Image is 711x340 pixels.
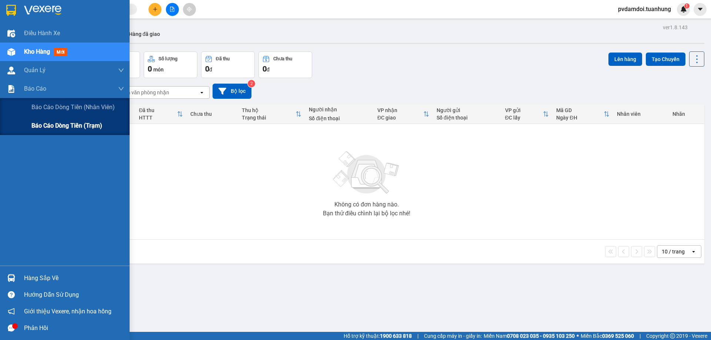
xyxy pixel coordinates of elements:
span: file-add [170,7,175,12]
img: warehouse-icon [7,48,15,56]
span: message [8,324,15,331]
div: Bạn thử điều chỉnh lại bộ lọc nhé! [323,211,410,216]
span: mới [54,48,67,56]
th: Toggle SortBy [553,104,613,124]
button: Đã thu0đ [201,51,255,78]
span: question-circle [8,291,15,298]
span: Báo cáo dòng tiền (nhân viên) [31,102,115,112]
div: Chọn văn phòng nhận [118,89,169,96]
div: ĐC lấy [505,115,543,121]
span: | [417,332,418,340]
div: Nhãn [672,111,701,117]
span: plus [153,7,158,12]
div: Hướng dẫn sử dụng [24,289,124,300]
sup: 1 [684,3,690,9]
strong: 1900 633 818 [380,333,412,339]
div: VP nhận [377,107,423,113]
span: caret-down [697,6,704,13]
div: Phản hồi [24,323,124,334]
div: Chưa thu [273,56,292,61]
div: ĐC giao [377,115,423,121]
span: món [153,67,164,73]
div: Trạng thái [242,115,296,121]
span: down [118,67,124,73]
span: Điều hành xe [24,28,60,38]
button: Hàng đã giao [123,25,166,43]
th: Toggle SortBy [374,104,433,124]
button: Số lượng0món [144,51,197,78]
div: Số điện thoại [437,115,498,121]
span: Báo cáo [24,84,46,93]
span: aim [187,7,192,12]
div: HTTT [139,115,177,121]
span: down [118,86,124,92]
svg: open [691,249,697,255]
span: Giới thiệu Vexere, nhận hoa hồng [24,307,111,316]
sup: 2 [248,80,255,87]
span: 0 [205,64,209,73]
strong: 0708 023 035 - 0935 103 250 [507,333,575,339]
span: pvdamdoi.tuanhung [612,4,677,14]
span: 0 [263,64,267,73]
span: notification [8,308,15,315]
img: icon-new-feature [680,6,687,13]
img: warehouse-icon [7,67,15,74]
div: Số lượng [158,56,177,61]
span: Cung cấp máy in - giấy in: [424,332,482,340]
th: Toggle SortBy [135,104,187,124]
button: Bộ lọc [213,84,251,99]
div: VP gửi [505,107,543,113]
img: warehouse-icon [7,274,15,282]
button: caret-down [694,3,707,16]
div: Nhân viên [617,111,665,117]
div: Thu hộ [242,107,296,113]
button: aim [183,3,196,16]
div: Người gửi [437,107,498,113]
div: Chưa thu [190,111,234,117]
span: đ [267,67,270,73]
span: Quản Lý [24,65,46,75]
div: Đã thu [216,56,230,61]
span: Hỗ trợ kỹ thuật: [344,332,412,340]
img: solution-icon [7,85,15,93]
th: Toggle SortBy [501,104,553,124]
span: Kho hàng [24,48,50,55]
button: Lên hàng [608,53,642,66]
span: đ [209,67,212,73]
img: warehouse-icon [7,30,15,37]
img: logo-vxr [6,5,16,16]
span: 0 [148,64,152,73]
span: Báo cáo dòng tiền (trạm) [31,121,102,130]
button: file-add [166,3,179,16]
div: Mã GD [556,107,604,113]
span: Miền Bắc [581,332,634,340]
div: Người nhận [309,107,370,112]
svg: open [199,90,205,95]
div: Hàng sắp về [24,273,124,284]
th: Toggle SortBy [238,104,305,124]
span: ⚪️ [577,334,579,337]
span: | [640,332,641,340]
div: ver 1.8.143 [663,23,688,31]
div: Số điện thoại [309,115,370,121]
div: Không có đơn hàng nào. [334,202,399,208]
button: Tạo Chuyến [646,53,685,66]
span: copyright [670,333,675,339]
button: Chưa thu0đ [258,51,312,78]
div: 10 / trang [662,248,685,255]
button: plus [148,3,161,16]
span: Miền Nam [484,332,575,340]
span: 1 [685,3,688,9]
div: Đã thu [139,107,177,113]
strong: 0369 525 060 [602,333,634,339]
img: svg+xml;base64,PHN2ZyBjbGFzcz0ibGlzdC1wbHVnX19zdmciIHhtbG5zPSJodHRwOi8vd3d3LnczLm9yZy8yMDAwL3N2Zy... [330,147,404,199]
div: Ngày ĐH [556,115,604,121]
